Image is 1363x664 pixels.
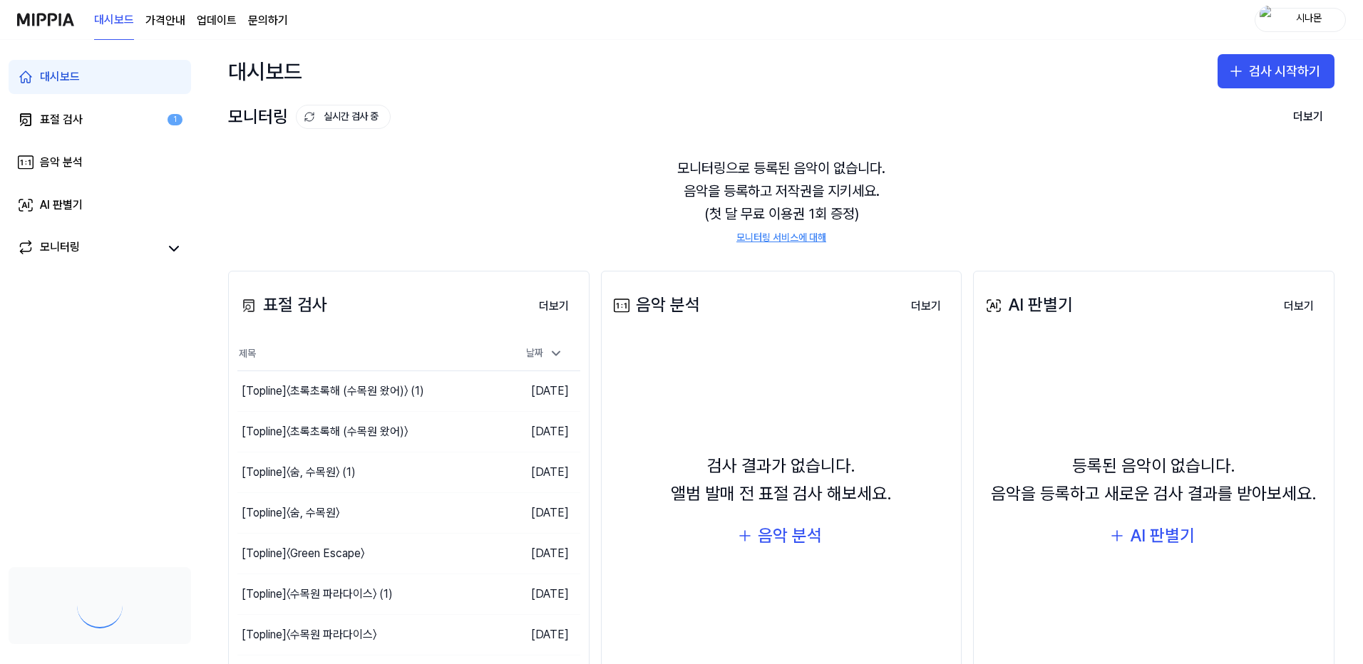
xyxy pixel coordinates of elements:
[237,291,327,318] div: 표절 검사
[495,412,580,452] td: [DATE]
[40,68,80,85] div: 대시보드
[736,231,826,245] a: 모니터링 서비스에 대해
[9,103,191,137] a: 표절 검사1
[1272,292,1325,321] button: 더보기
[528,292,580,321] button: 더보기
[9,145,191,180] a: 음악 분석
[528,291,580,321] a: 더보기
[228,140,1334,262] div: 모니터링으로 등록된 음악이 없습니다. 음악을 등록하고 저작권을 지키세요. (첫 달 무료 이용권 1회 증정)
[242,545,364,562] div: [Topline] 〈Green Escape〉
[726,519,836,553] button: 음악 분석
[242,383,424,400] div: [Topline] 〈초록초록해 (수목원 왔어)〉 (1)
[145,12,185,29] button: 가격안내
[671,452,892,507] div: 검사 결과가 없습니다. 앨범 발매 전 표절 검사 해보세요.
[242,586,393,603] div: [Topline] 〈수목원 파라다이스〉 (1)
[610,291,700,318] div: 음악 분석
[228,103,391,130] div: 모니터링
[495,615,580,655] td: [DATE]
[1282,103,1334,131] button: 더보기
[1218,54,1334,88] button: 검사 시작하기
[495,534,580,574] td: [DATE]
[520,342,569,365] div: 날짜
[242,464,356,481] div: [Topline] 〈숨, 수목원〉 (1)
[1260,6,1277,34] img: profile
[197,12,237,29] a: 업데이트
[17,239,160,259] a: 모니터링
[991,452,1317,507] div: 등록된 음악이 없습니다. 음악을 등록하고 새로운 검사 결과를 받아보세요.
[40,197,83,214] div: AI 판별기
[237,337,495,371] th: 제목
[228,54,302,88] div: 대시보드
[1130,522,1195,549] div: AI 판별기
[900,292,952,321] button: 더보기
[242,504,339,522] div: [Topline] 〈숨, 수목원〉
[40,239,80,259] div: 모니터링
[900,291,952,321] a: 더보기
[40,111,83,128] div: 표절 검사
[495,452,580,493] td: [DATE]
[982,291,1073,318] div: AI 판별기
[168,114,182,126] div: 1
[1272,291,1325,321] a: 더보기
[495,574,580,615] td: [DATE]
[40,154,83,171] div: 음악 분석
[248,12,288,29] a: 문의하기
[495,371,580,412] td: [DATE]
[242,626,376,643] div: [Topline] 〈수목원 파라다이스〉
[758,522,822,549] div: 음악 분석
[1255,8,1346,32] button: profile시나몬
[9,60,191,94] a: 대시보드
[94,1,134,40] a: 대시보드
[242,423,408,440] div: [Topline] 〈초록초록해 (수목원 왔어)〉
[296,105,391,129] button: 실시간 검사 중
[9,188,191,222] a: AI 판별기
[1099,519,1209,553] button: AI 판별기
[495,493,580,534] td: [DATE]
[1281,11,1337,27] div: 시나몬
